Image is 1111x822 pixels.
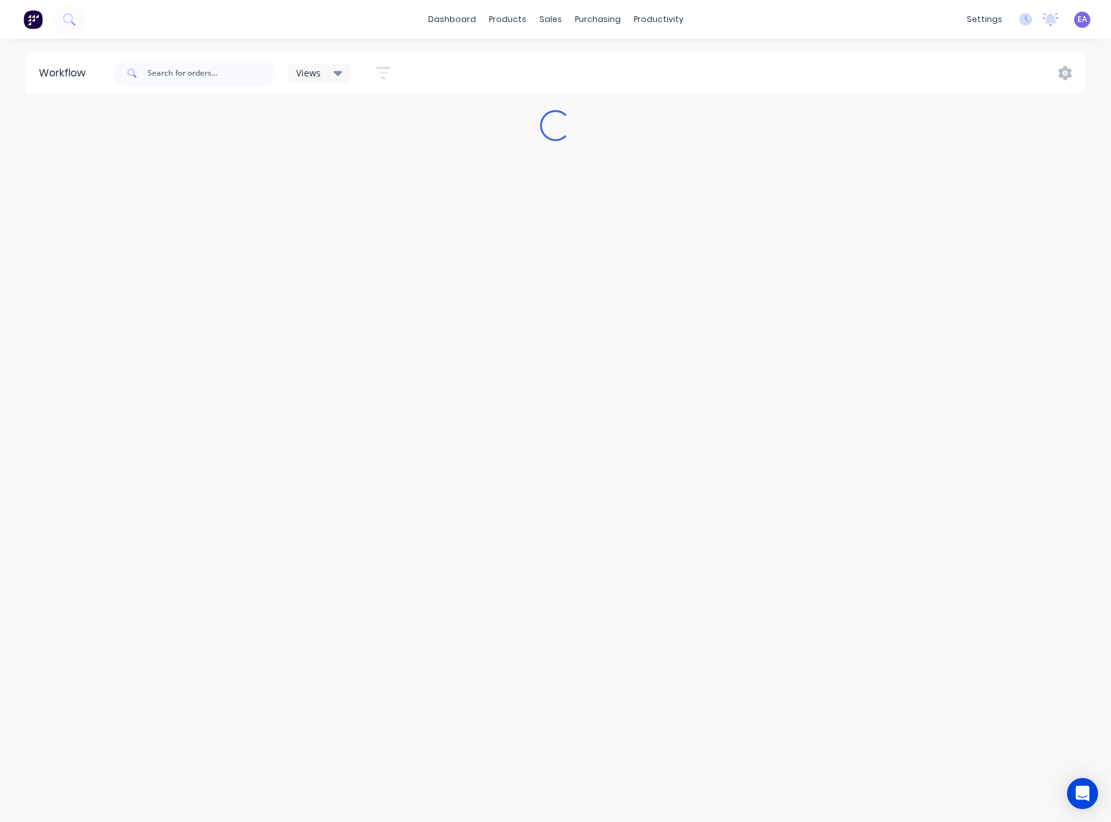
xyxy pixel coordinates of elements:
[1067,778,1098,809] div: Open Intercom Messenger
[296,66,321,80] span: Views
[39,65,92,81] div: Workflow
[533,10,568,29] div: sales
[627,10,690,29] div: productivity
[147,60,275,86] input: Search for orders...
[422,10,482,29] a: dashboard
[1077,14,1087,25] span: EA
[23,10,43,29] img: Factory
[568,10,627,29] div: purchasing
[482,10,533,29] div: products
[960,10,1009,29] div: settings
